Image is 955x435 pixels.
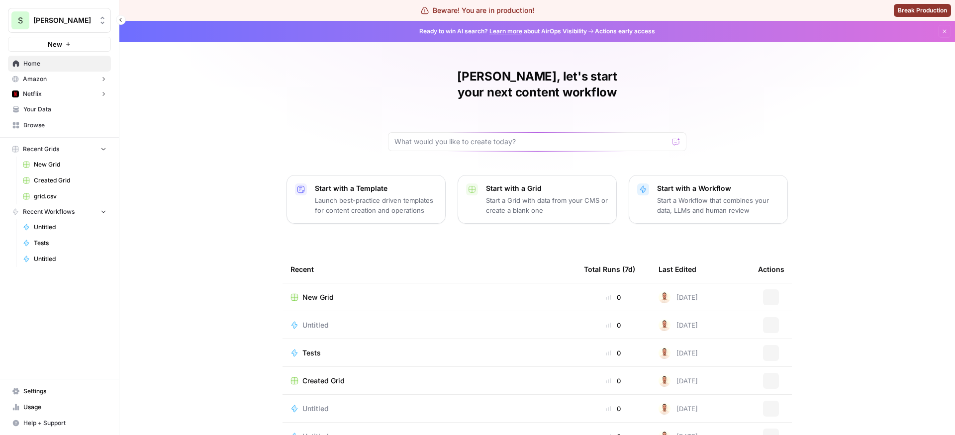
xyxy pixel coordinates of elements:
[894,4,951,17] button: Break Production
[584,376,643,386] div: 0
[758,256,784,283] div: Actions
[8,383,111,399] a: Settings
[34,160,106,169] span: New Grid
[18,157,111,173] a: New Grid
[315,183,437,193] p: Start with a Template
[18,235,111,251] a: Tests
[486,183,608,193] p: Start with a Grid
[584,256,635,283] div: Total Runs (7d)
[8,399,111,415] a: Usage
[23,387,106,396] span: Settings
[659,256,696,283] div: Last Edited
[659,347,698,359] div: [DATE]
[8,117,111,133] a: Browse
[659,319,698,331] div: [DATE]
[659,403,698,415] div: [DATE]
[18,14,23,26] span: S
[8,101,111,117] a: Your Data
[629,175,788,224] button: Start with a WorkflowStart a Workflow that combines your data, LLMs and human review
[302,348,321,358] span: Tests
[23,89,42,98] span: Netflix
[659,375,670,387] img: n02y6dxk2kpdk487jkjae1zkvp35
[8,142,111,157] button: Recent Grids
[8,72,111,87] button: Amazon
[302,376,345,386] span: Created Grid
[595,27,655,36] span: Actions early access
[659,375,698,387] div: [DATE]
[290,348,568,358] a: Tests
[584,292,643,302] div: 0
[23,75,47,84] span: Amazon
[290,320,568,330] a: Untitled
[12,90,19,97] img: p8ycinhkrmuww1zqodvl6hlvzpgg
[657,195,779,215] p: Start a Workflow that combines your data, LLMs and human review
[458,175,617,224] button: Start with a GridStart a Grid with data from your CMS or create a blank one
[8,415,111,431] button: Help + Support
[23,105,106,114] span: Your Data
[18,219,111,235] a: Untitled
[18,173,111,188] a: Created Grid
[290,404,568,414] a: Untitled
[34,255,106,263] span: Untitled
[8,204,111,219] button: Recent Workflows
[34,192,106,201] span: grid.csv
[388,69,686,100] h1: [PERSON_NAME], let's start your next content workflow
[34,223,106,232] span: Untitled
[489,27,522,35] a: Learn more
[486,195,608,215] p: Start a Grid with data from your CMS or create a blank one
[290,376,568,386] a: Created Grid
[286,175,446,224] button: Start with a TemplateLaunch best-practice driven templates for content creation and operations
[23,59,106,68] span: Home
[290,292,568,302] a: New Grid
[302,292,334,302] span: New Grid
[8,37,111,52] button: New
[23,121,106,130] span: Browse
[34,239,106,248] span: Tests
[659,347,670,359] img: n02y6dxk2kpdk487jkjae1zkvp35
[18,251,111,267] a: Untitled
[290,256,568,283] div: Recent
[34,176,106,185] span: Created Grid
[659,319,670,331] img: n02y6dxk2kpdk487jkjae1zkvp35
[23,145,59,154] span: Recent Grids
[659,291,698,303] div: [DATE]
[657,183,779,193] p: Start with a Workflow
[659,403,670,415] img: n02y6dxk2kpdk487jkjae1zkvp35
[898,6,947,15] span: Break Production
[8,87,111,101] button: Netflix
[584,320,643,330] div: 0
[584,348,643,358] div: 0
[18,188,111,204] a: grid.csv
[419,27,587,36] span: Ready to win AI search? about AirOps Visibility
[33,15,94,25] span: [PERSON_NAME]
[23,419,106,428] span: Help + Support
[659,291,670,303] img: n02y6dxk2kpdk487jkjae1zkvp35
[23,403,106,412] span: Usage
[8,56,111,72] a: Home
[23,207,75,216] span: Recent Workflows
[394,137,668,147] input: What would you like to create today?
[48,39,62,49] span: New
[421,5,534,15] div: Beware! You are in production!
[302,320,329,330] span: Untitled
[302,404,329,414] span: Untitled
[8,8,111,33] button: Workspace: Santiago
[315,195,437,215] p: Launch best-practice driven templates for content creation and operations
[584,404,643,414] div: 0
